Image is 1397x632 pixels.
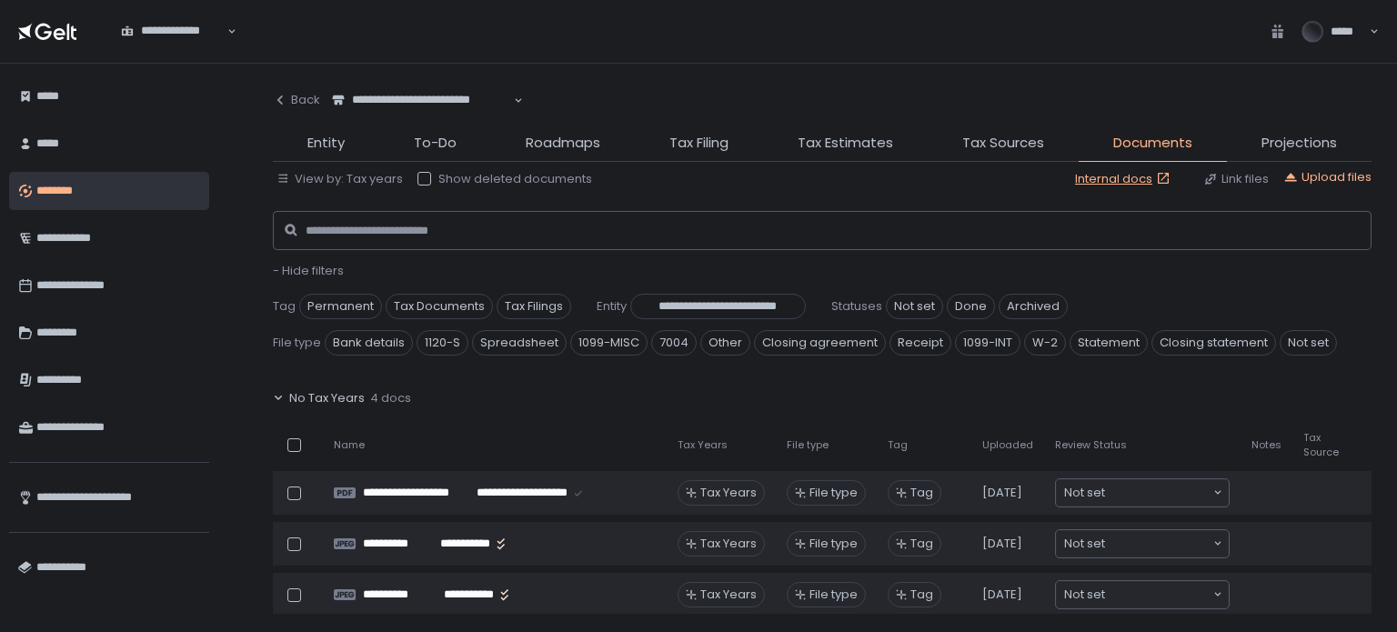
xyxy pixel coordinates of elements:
[798,133,893,154] span: Tax Estimates
[809,587,858,603] span: File type
[1303,431,1339,458] span: Tax Source
[910,536,933,552] span: Tag
[472,330,567,356] span: Spreadsheet
[370,390,411,406] span: 4 docs
[886,294,943,319] span: Not set
[1075,171,1174,187] a: Internal docs
[700,587,757,603] span: Tax Years
[276,171,403,187] button: View by: Tax years
[526,133,600,154] span: Roadmaps
[121,39,226,57] input: Search for option
[787,438,829,452] span: File type
[414,133,457,154] span: To-Do
[910,485,933,501] span: Tag
[273,92,320,108] div: Back
[831,298,882,315] span: Statuses
[1105,586,1211,604] input: Search for option
[273,335,321,351] span: File type
[273,82,320,118] button: Back
[597,298,627,315] span: Entity
[1024,330,1066,356] span: W-2
[109,13,236,51] div: Search for option
[1261,133,1337,154] span: Projections
[1056,530,1229,557] div: Search for option
[999,294,1068,319] span: Archived
[809,485,858,501] span: File type
[889,330,951,356] span: Receipt
[1283,169,1372,186] button: Upload files
[947,294,995,319] span: Done
[700,330,750,356] span: Other
[497,294,571,319] span: Tax Filings
[754,330,886,356] span: Closing agreement
[888,438,908,452] span: Tag
[1070,330,1148,356] span: Statement
[325,330,413,356] span: Bank details
[982,536,1022,552] span: [DATE]
[982,587,1022,603] span: [DATE]
[320,82,523,120] div: Search for option
[273,263,344,279] button: - Hide filters
[1151,330,1276,356] span: Closing statement
[386,294,493,319] span: Tax Documents
[982,438,1033,452] span: Uploaded
[289,390,365,406] span: No Tax Years
[669,133,729,154] span: Tax Filing
[809,536,858,552] span: File type
[570,330,648,356] span: 1099-MISC
[417,330,468,356] span: 1120-S
[1056,581,1229,608] div: Search for option
[678,438,728,452] span: Tax Years
[962,133,1044,154] span: Tax Sources
[1056,479,1229,507] div: Search for option
[910,587,933,603] span: Tag
[332,108,512,126] input: Search for option
[1105,535,1211,553] input: Search for option
[307,133,345,154] span: Entity
[299,294,382,319] span: Permanent
[982,485,1022,501] span: [DATE]
[1251,438,1281,452] span: Notes
[955,330,1020,356] span: 1099-INT
[1055,438,1127,452] span: Review Status
[1105,484,1211,502] input: Search for option
[1113,133,1192,154] span: Documents
[1280,330,1337,356] span: Not set
[334,438,365,452] span: Name
[700,536,757,552] span: Tax Years
[651,330,697,356] span: 7004
[1064,484,1105,502] span: Not set
[700,485,757,501] span: Tax Years
[273,262,344,279] span: - Hide filters
[1064,535,1105,553] span: Not set
[1064,586,1105,604] span: Not set
[1203,171,1269,187] button: Link files
[273,298,296,315] span: Tag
